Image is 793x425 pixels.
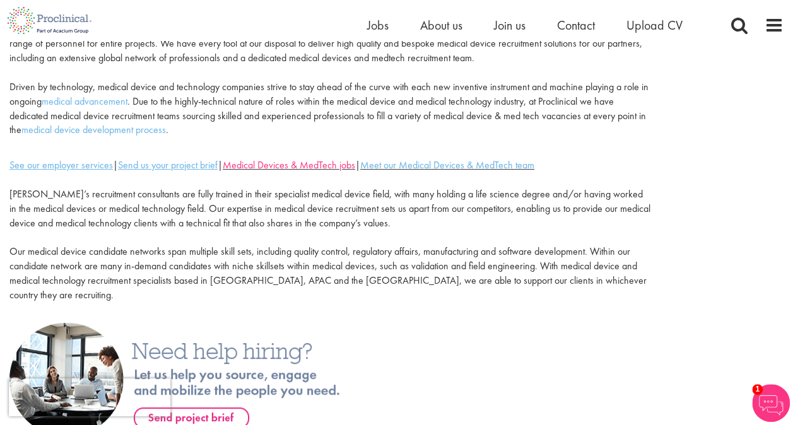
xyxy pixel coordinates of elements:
a: See our employer services [9,158,113,172]
p: [PERSON_NAME]’s recruitment consultants are fully trained in their specialist medical device fiel... [9,173,652,317]
a: Join us [494,17,526,33]
a: Jobs [367,17,389,33]
a: Send us your project brief [118,158,218,172]
a: About us [420,17,462,33]
a: Upload CV [626,17,683,33]
a: Medical Devices & MedTech jobs [223,158,355,172]
iframe: reCAPTCHA [9,378,170,416]
a: Contact [557,17,595,33]
a: Meet our Medical Devices & MedTech team [360,158,534,172]
a: medical advancement [42,95,127,108]
span: 1 [752,384,763,395]
div: | | | [9,158,652,173]
a: medical device development process [21,123,166,136]
img: Chatbot [752,384,790,422]
p: Proclinical offers extensive that cater to every hiring need, from direct hires and [DEMOGRAPHIC_... [9,23,652,138]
